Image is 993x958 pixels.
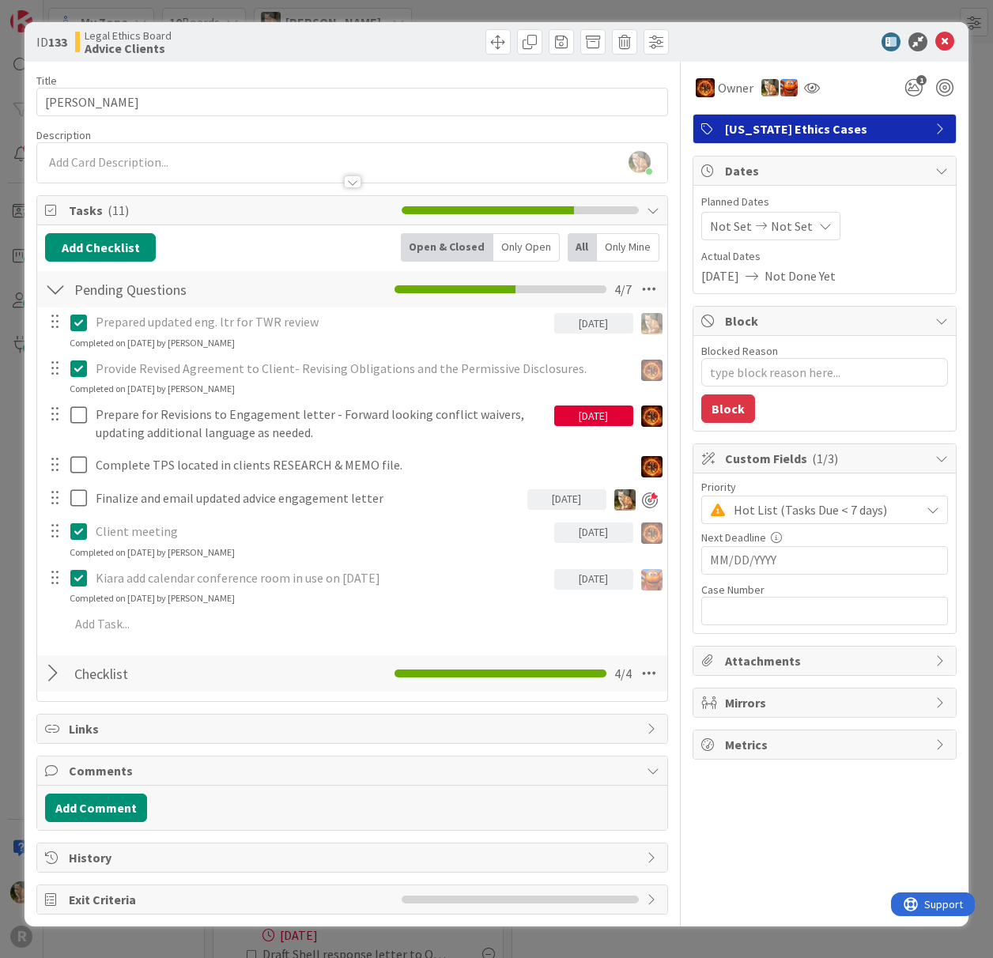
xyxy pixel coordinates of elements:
[69,848,638,867] span: History
[554,569,633,590] div: [DATE]
[812,451,838,466] span: ( 1/3 )
[401,233,493,262] div: Open & Closed
[69,761,638,780] span: Comments
[641,360,663,381] img: TR
[614,280,632,299] span: 4 / 7
[597,233,659,262] div: Only Mine
[701,394,755,423] button: Block
[70,336,235,350] div: Completed on [DATE] by [PERSON_NAME]
[108,202,129,218] span: ( 11 )
[718,78,753,97] span: Owner
[69,201,393,220] span: Tasks
[641,522,663,544] img: TR
[45,233,156,262] button: Add Checklist
[641,456,663,477] img: TR
[710,547,939,574] input: MM/DD/YYYY
[734,499,912,521] span: Hot List (Tasks Due < 7 days)
[765,266,836,285] span: Not Done Yet
[96,360,627,378] p: Provide Revised Agreement to Client- Revising Obligations and the Permissive Disclosures.
[85,29,172,42] span: Legal Ethics Board
[725,693,927,712] span: Mirrors
[85,42,172,55] b: Advice Clients
[725,651,927,670] span: Attachments
[96,456,627,474] p: Complete TPS located in clients RESEARCH & MEMO file.
[69,890,393,909] span: Exit Criteria
[761,79,779,96] img: SB
[527,489,606,510] div: [DATE]
[916,75,927,85] span: 1
[554,313,633,334] div: [DATE]
[96,522,548,541] p: Client meeting
[96,405,548,441] p: Prepare for Revisions to Engagement letter - Forward looking conflict waivers, updating additiona...
[614,489,636,511] img: SB
[701,266,739,285] span: [DATE]
[701,583,765,597] label: Case Number
[554,405,633,426] div: [DATE]
[725,161,927,180] span: Dates
[96,489,521,507] p: Finalize and email updated advice engagement letter
[725,449,927,468] span: Custom Fields
[780,79,798,96] img: KA
[641,569,663,590] img: KA
[614,664,632,683] span: 4 / 4
[701,532,948,543] div: Next Deadline
[70,382,235,396] div: Completed on [DATE] by [PERSON_NAME]
[48,34,67,50] b: 133
[629,151,651,173] img: 617TWEHl5XwwB3fhoy6HJHj7GUoNkcMJ.jpeg
[725,311,927,330] span: Block
[710,217,752,236] span: Not Set
[641,313,663,334] img: SB
[771,217,813,236] span: Not Set
[725,735,927,754] span: Metrics
[96,569,548,587] p: Kiara add calendar conference room in use on [DATE]
[36,32,67,51] span: ID
[70,591,235,605] div: Completed on [DATE] by [PERSON_NAME]
[701,248,948,265] span: Actual Dates
[69,719,638,738] span: Links
[96,313,548,331] p: Prepared updated eng. ltr for TWR review
[70,545,235,560] div: Completed on [DATE] by [PERSON_NAME]
[701,194,948,210] span: Planned Dates
[701,481,948,492] div: Priority
[45,794,147,822] button: Add Comment
[554,522,633,543] div: [DATE]
[36,128,91,142] span: Description
[36,74,57,88] label: Title
[33,2,72,21] span: Support
[725,119,927,138] span: [US_STATE] Ethics Cases
[69,275,323,304] input: Add Checklist...
[568,233,597,262] div: All
[493,233,560,262] div: Only Open
[69,659,323,688] input: Add Checklist...
[36,88,667,116] input: type card name here...
[696,78,715,97] img: TR
[701,344,778,358] label: Blocked Reason
[641,405,663,427] img: TR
